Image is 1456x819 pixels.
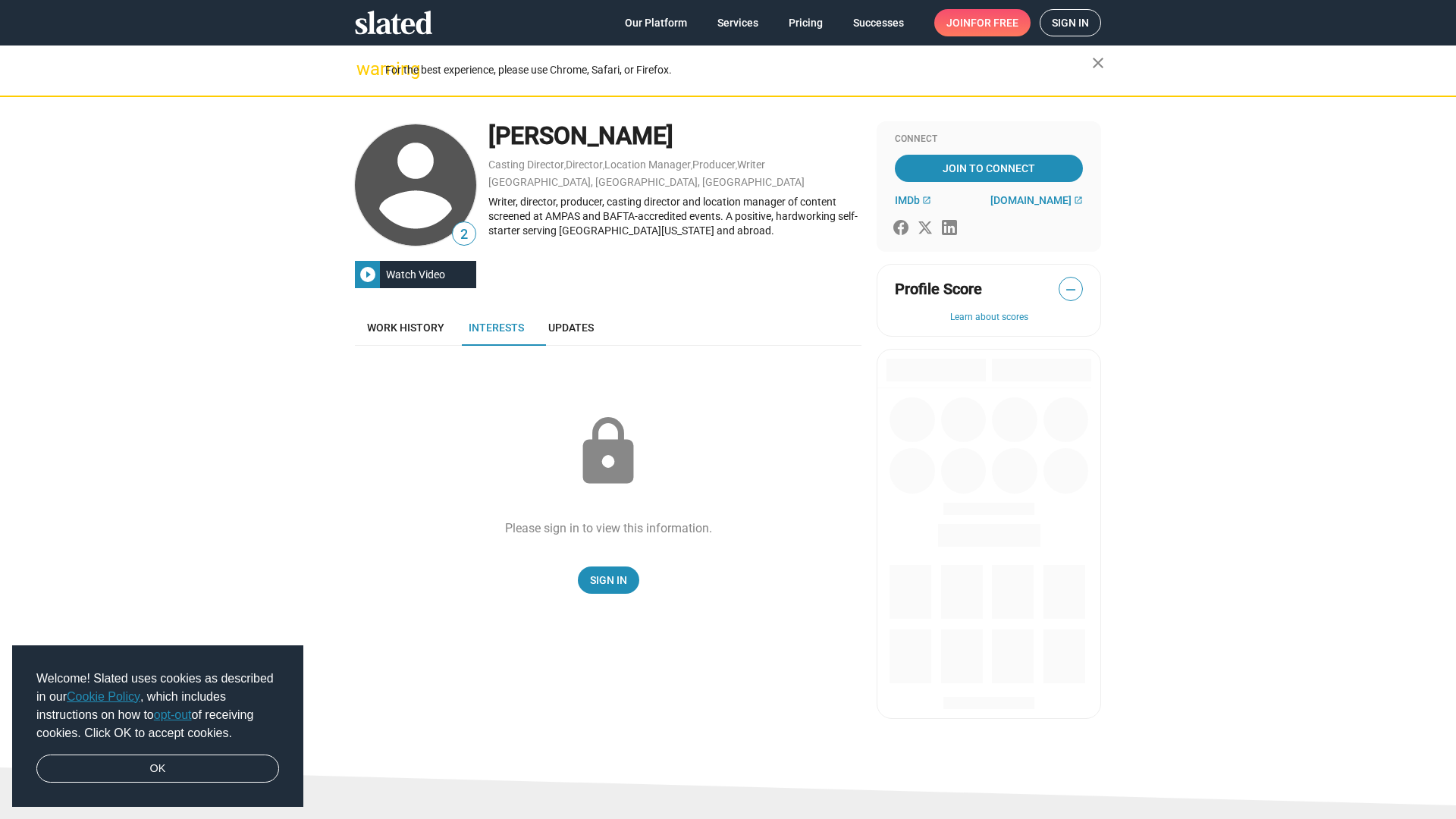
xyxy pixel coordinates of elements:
[488,120,861,152] div: [PERSON_NAME]
[154,708,192,721] a: opt-out
[898,155,1080,182] span: Join To Connect
[380,261,451,288] div: Watch Video
[946,9,1018,36] span: Join
[1059,280,1082,300] span: —
[841,9,916,36] a: Successes
[12,645,303,808] div: cookieconsent
[895,155,1083,182] a: Join To Connect
[934,9,1031,36] a: Joinfor free
[990,194,1072,206] span: [DOMAIN_NAME]
[1040,9,1101,36] a: Sign in
[590,566,627,594] span: Sign In
[717,9,758,36] span: Services
[1089,54,1107,72] mat-icon: close
[737,158,765,171] a: Writer
[895,312,1083,324] button: Learn about scores
[603,162,604,170] span: ,
[613,9,699,36] a: Our Platform
[36,670,279,742] span: Welcome! Slated uses cookies as described in our , which includes instructions on how to of recei...
[469,322,524,334] span: Interests
[488,195,861,237] div: Writer, director, producer, casting director and location manager of content screened at AMPAS an...
[67,690,140,703] a: Cookie Policy
[895,133,1083,146] div: Connect
[548,322,594,334] span: Updates
[990,194,1083,206] a: [DOMAIN_NAME]
[385,60,1092,80] div: For the best experience, please use Chrome, Safari, or Firefox.
[453,224,475,245] span: 2
[922,196,931,205] mat-icon: open_in_new
[777,9,835,36] a: Pricing
[691,162,692,170] span: ,
[355,309,457,346] a: Work history
[789,9,823,36] span: Pricing
[692,158,736,171] a: Producer
[505,520,712,536] div: Please sign in to view this information.
[1052,10,1089,36] span: Sign in
[705,9,770,36] a: Services
[564,162,566,170] span: ,
[1074,196,1083,205] mat-icon: open_in_new
[36,755,279,783] a: dismiss cookie message
[625,9,687,36] span: Our Platform
[359,265,377,284] mat-icon: play_circle_filled
[488,176,805,188] a: [GEOGRAPHIC_DATA], [GEOGRAPHIC_DATA], [GEOGRAPHIC_DATA]
[566,158,603,171] a: Director
[578,566,639,594] a: Sign In
[853,9,904,36] span: Successes
[570,414,646,490] mat-icon: lock
[895,194,931,206] a: IMDb
[356,60,375,78] mat-icon: warning
[367,322,444,334] span: Work history
[457,309,536,346] a: Interests
[488,158,564,171] a: Casting Director
[895,194,920,206] span: IMDb
[895,279,982,300] span: Profile Score
[736,162,737,170] span: ,
[536,309,606,346] a: Updates
[604,158,691,171] a: Location Manager
[971,9,1018,36] span: for free
[355,261,476,288] button: Watch Video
